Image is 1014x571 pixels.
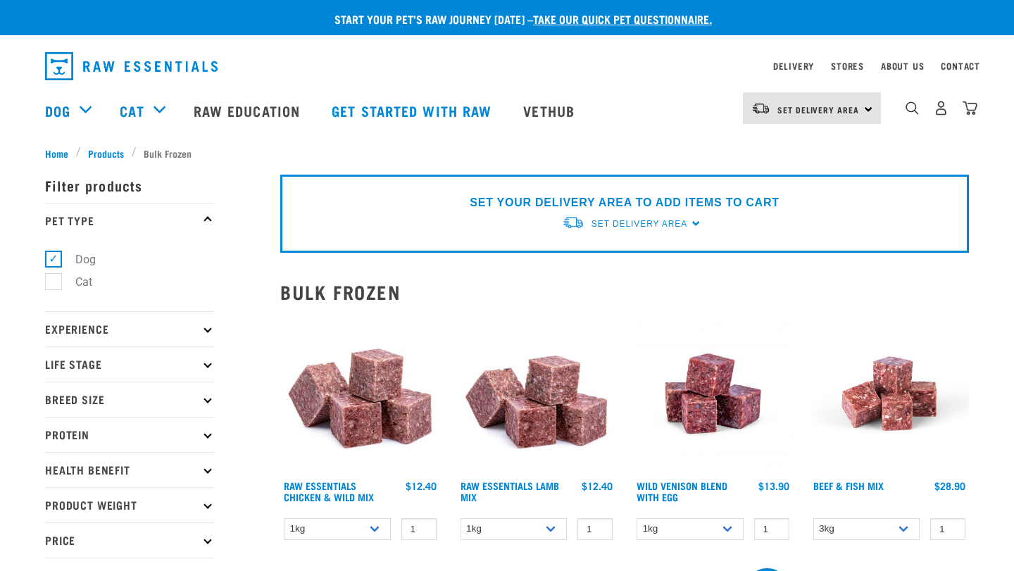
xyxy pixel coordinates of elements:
img: Pile Of Cubed Chicken Wild Meat Mix [280,314,440,474]
label: Dog [53,251,101,268]
a: Raw Essentials Lamb Mix [461,483,559,499]
a: Dog [45,100,70,121]
a: take our quick pet questionnaire. [533,15,712,22]
p: Life Stage [45,346,214,382]
img: home-icon-1@2x.png [906,101,919,115]
a: About Us [881,63,924,68]
nav: breadcrumbs [45,146,969,161]
p: Health Benefit [45,452,214,487]
label: Cat [53,273,98,291]
p: Price [45,522,214,558]
p: Breed Size [45,382,214,417]
a: Home [45,146,76,161]
p: Filter products [45,168,214,203]
p: Experience [45,311,214,346]
a: Vethub [509,82,592,139]
a: Cat [120,100,144,121]
span: Set Delivery Area [777,107,859,112]
p: Pet Type [45,203,214,238]
a: Products [81,146,132,161]
div: $28.90 [934,480,965,491]
a: Beef & Fish Mix [813,483,884,488]
div: $12.40 [582,480,613,491]
img: home-icon@2x.png [963,101,977,115]
h2: Bulk Frozen [280,281,969,303]
p: Product Weight [45,487,214,522]
nav: dropdown navigation [34,46,980,86]
span: Products [88,146,124,161]
a: Wild Venison Blend with Egg [637,483,727,499]
img: Raw Essentials Logo [45,52,218,80]
p: Protein [45,417,214,452]
input: 1 [754,518,789,540]
input: 1 [401,518,437,540]
a: Delivery [773,63,814,68]
a: Get started with Raw [318,82,509,139]
img: user.png [934,101,949,115]
a: Raw Essentials Chicken & Wild Mix [284,483,374,499]
div: $13.90 [758,480,789,491]
p: SET YOUR DELIVERY AREA TO ADD ITEMS TO CART [470,194,779,211]
a: Raw Education [180,82,318,139]
a: Stores [831,63,864,68]
span: Home [45,146,68,161]
div: $12.40 [406,480,437,491]
img: van-moving.png [751,102,770,115]
input: 1 [577,518,613,540]
img: Beef Mackerel 1 [810,314,970,474]
img: ?1041 RE Lamb Mix 01 [457,314,617,474]
a: Contact [941,63,980,68]
img: Venison Egg 1616 [633,314,793,474]
span: Set Delivery Area [591,219,687,229]
img: van-moving.png [562,215,584,230]
input: 1 [930,518,965,540]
